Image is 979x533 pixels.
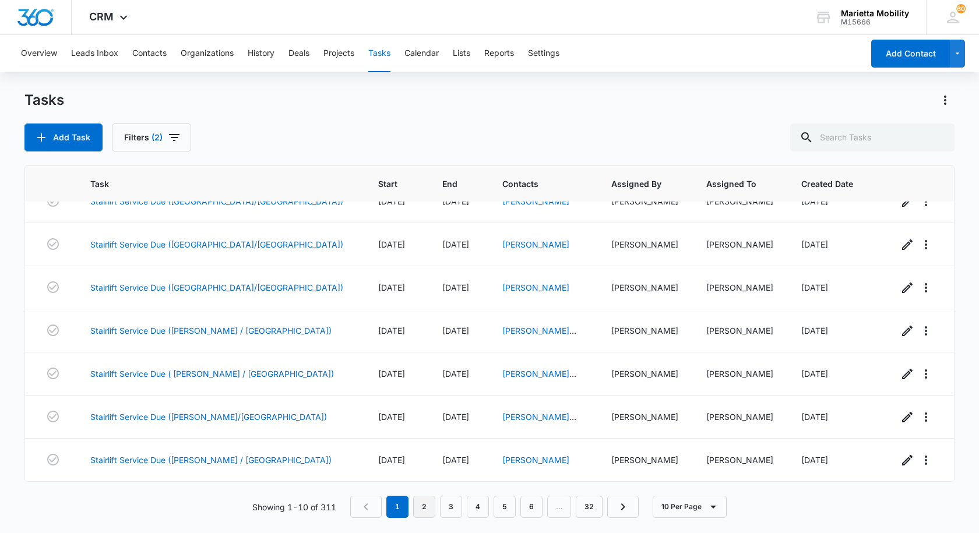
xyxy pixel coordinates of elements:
[611,324,678,337] div: [PERSON_NAME]
[89,10,114,23] span: CRM
[453,35,470,72] button: Lists
[132,35,167,72] button: Contacts
[494,496,516,518] a: Page 5
[611,281,678,294] div: [PERSON_NAME]
[653,496,727,518] button: 10 Per Page
[378,369,405,379] span: [DATE]
[607,496,639,518] a: Next Page
[378,239,405,249] span: [DATE]
[378,178,397,190] span: Start
[378,283,405,292] span: [DATE]
[801,369,828,379] span: [DATE]
[90,324,332,337] a: Stairlift Service Due ([PERSON_NAME] / [GEOGRAPHIC_DATA])
[413,496,435,518] a: Page 2
[528,35,559,72] button: Settings
[24,123,103,151] button: Add Task
[378,412,405,422] span: [DATE]
[502,412,576,446] a: [PERSON_NAME] And [PERSON_NAME]
[378,455,405,465] span: [DATE]
[71,35,118,72] button: Leads Inbox
[467,496,489,518] a: Page 4
[841,9,909,18] div: account name
[90,454,332,466] a: Stairlift Service Due ([PERSON_NAME] / [GEOGRAPHIC_DATA])
[112,123,191,151] button: Filters(2)
[706,178,756,190] span: Assigned To
[442,178,457,190] span: End
[611,454,678,466] div: [PERSON_NAME]
[90,178,333,190] span: Task
[442,239,469,249] span: [DATE]
[611,238,678,250] div: [PERSON_NAME]
[502,369,576,403] a: [PERSON_NAME] And [PERSON_NAME]
[90,281,343,294] a: Stairlift Service Due ([GEOGRAPHIC_DATA]/[GEOGRAPHIC_DATA])
[502,178,566,190] span: Contacts
[502,239,569,249] a: [PERSON_NAME]
[323,35,354,72] button: Projects
[350,496,639,518] nav: Pagination
[442,326,469,336] span: [DATE]
[252,501,336,513] p: Showing 1-10 of 311
[24,91,64,109] h1: Tasks
[440,496,462,518] a: Page 3
[706,368,773,380] div: [PERSON_NAME]
[706,454,773,466] div: [PERSON_NAME]
[442,283,469,292] span: [DATE]
[576,496,603,518] a: Page 32
[871,40,950,68] button: Add Contact
[841,18,909,26] div: account id
[90,238,343,250] a: Stairlift Service Due ([GEOGRAPHIC_DATA]/[GEOGRAPHIC_DATA])
[611,368,678,380] div: [PERSON_NAME]
[502,283,569,292] a: [PERSON_NAME]
[90,368,334,380] a: Stairlift Service Due ( [PERSON_NAME] / [GEOGRAPHIC_DATA])
[801,326,828,336] span: [DATE]
[90,411,327,423] a: Stairlift Service Due ([PERSON_NAME]/[GEOGRAPHIC_DATA])
[706,238,773,250] div: [PERSON_NAME]
[611,178,661,190] span: Assigned By
[248,35,274,72] button: History
[956,4,966,13] div: notifications count
[956,4,966,13] span: 60
[706,324,773,337] div: [PERSON_NAME]
[378,326,405,336] span: [DATE]
[611,411,678,423] div: [PERSON_NAME]
[520,496,543,518] a: Page 6
[386,496,408,518] em: 1
[801,239,828,249] span: [DATE]
[706,411,773,423] div: [PERSON_NAME]
[801,455,828,465] span: [DATE]
[790,123,955,151] input: Search Tasks
[181,35,234,72] button: Organizations
[21,35,57,72] button: Overview
[706,281,773,294] div: [PERSON_NAME]
[484,35,514,72] button: Reports
[936,91,955,110] button: Actions
[288,35,309,72] button: Deals
[801,283,828,292] span: [DATE]
[801,412,828,422] span: [DATE]
[368,35,390,72] button: Tasks
[442,369,469,379] span: [DATE]
[404,35,439,72] button: Calendar
[801,178,853,190] span: Created Date
[442,412,469,422] span: [DATE]
[442,455,469,465] span: [DATE]
[502,455,569,465] a: [PERSON_NAME]
[152,133,163,142] span: (2)
[502,326,576,360] a: [PERSON_NAME] And [PERSON_NAME]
